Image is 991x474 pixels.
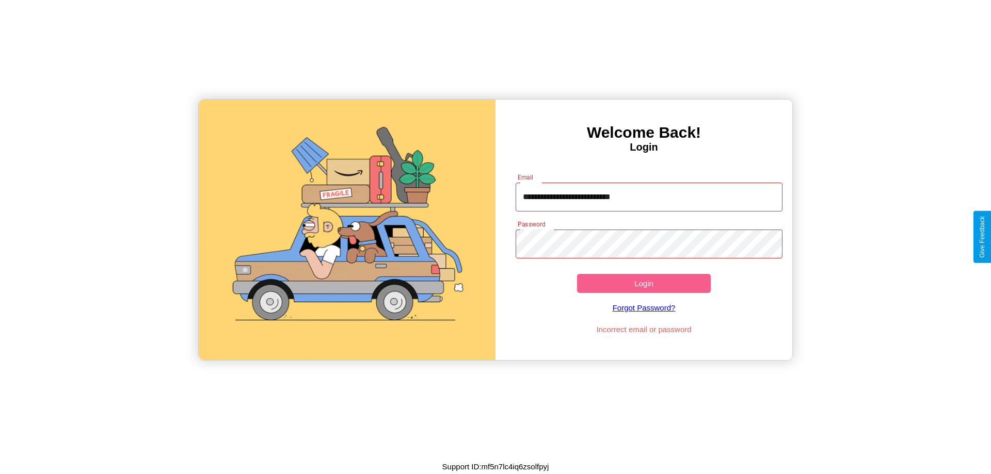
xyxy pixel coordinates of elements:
label: Email [518,173,534,182]
p: Support ID: mf5n7lc4iq6zsolfpyj [442,460,549,473]
label: Password [518,220,545,228]
img: gif [199,100,495,360]
a: Forgot Password? [510,293,778,322]
h3: Welcome Back! [495,124,792,141]
button: Login [577,274,711,293]
div: Give Feedback [979,216,986,258]
p: Incorrect email or password [510,322,778,336]
h4: Login [495,141,792,153]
